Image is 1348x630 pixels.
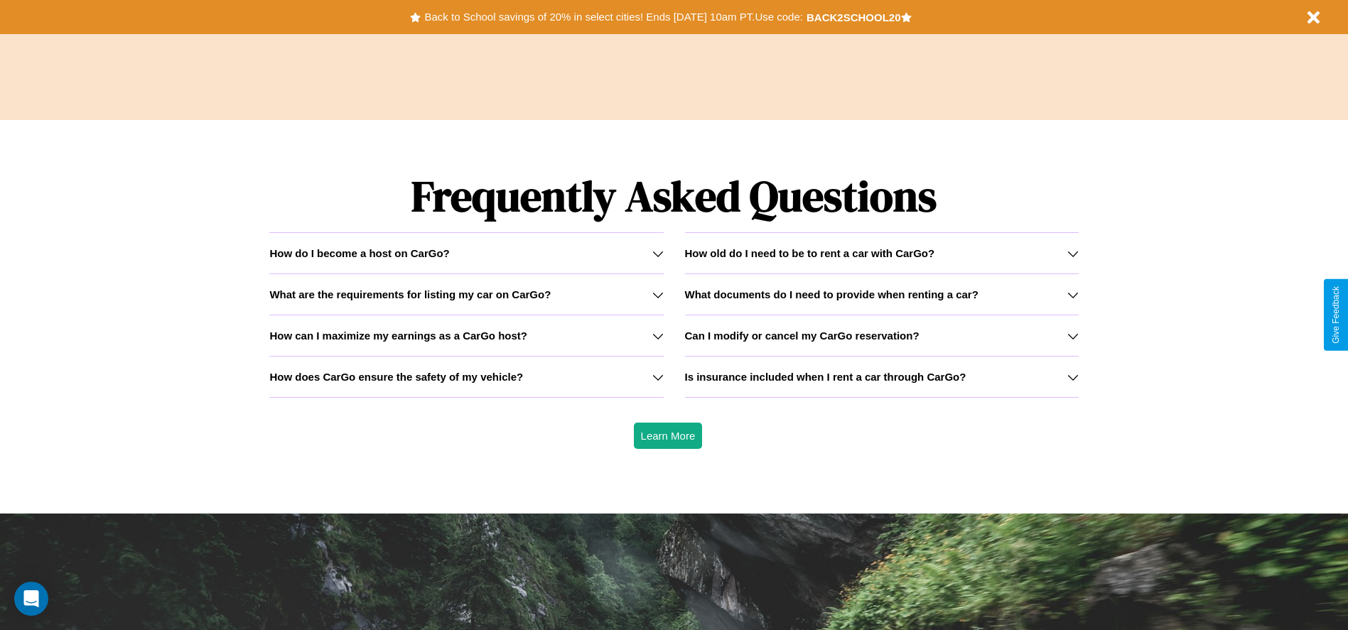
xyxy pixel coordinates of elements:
[807,11,901,23] b: BACK2SCHOOL20
[269,371,523,383] h3: How does CarGo ensure the safety of my vehicle?
[685,330,920,342] h3: Can I modify or cancel my CarGo reservation?
[634,423,703,449] button: Learn More
[685,371,966,383] h3: Is insurance included when I rent a car through CarGo?
[1331,286,1341,344] div: Give Feedback
[685,288,978,300] h3: What documents do I need to provide when renting a car?
[269,247,449,259] h3: How do I become a host on CarGo?
[685,247,935,259] h3: How old do I need to be to rent a car with CarGo?
[269,330,527,342] h3: How can I maximize my earnings as a CarGo host?
[421,7,806,27] button: Back to School savings of 20% in select cities! Ends [DATE] 10am PT.Use code:
[269,288,551,300] h3: What are the requirements for listing my car on CarGo?
[269,160,1078,232] h1: Frequently Asked Questions
[14,582,48,616] div: Open Intercom Messenger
